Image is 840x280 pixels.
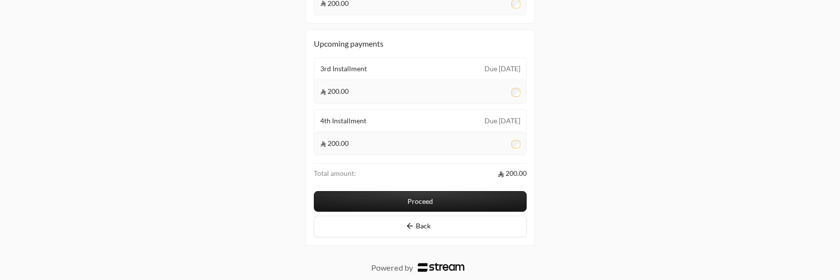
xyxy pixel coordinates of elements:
[320,64,367,74] span: 3rd Installment
[314,38,527,50] h2: Upcoming payments
[314,216,527,237] button: Back
[418,263,464,272] img: Logo
[314,191,527,212] button: Proceed
[484,116,520,126] span: Due [DATE]
[320,116,366,126] span: 4th Installment
[320,86,349,96] span: 200.00
[320,139,349,148] span: 200.00
[498,168,527,178] span: 200.00
[416,222,431,230] span: Back
[371,262,413,274] p: Powered by
[314,168,356,178] span: Total amount :
[484,64,520,74] span: Due [DATE]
